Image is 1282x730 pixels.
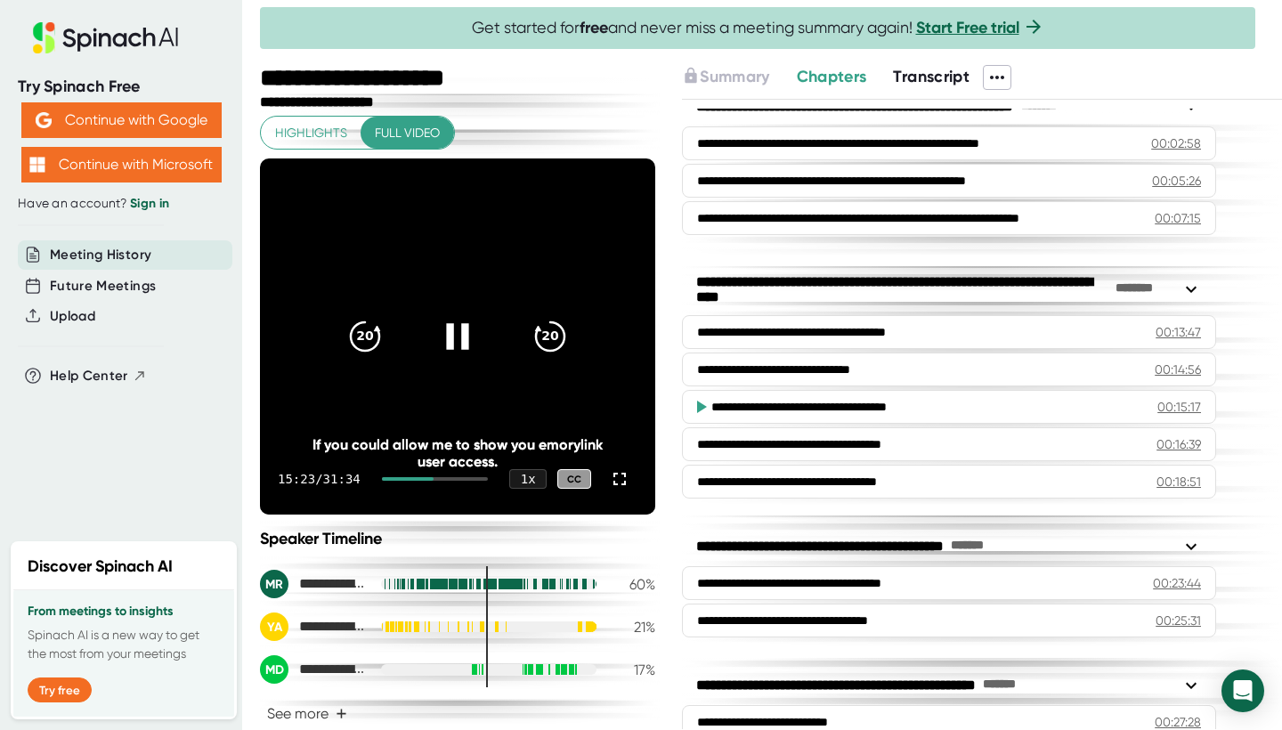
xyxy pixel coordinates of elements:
button: Transcript [893,65,970,89]
p: Spinach AI is a new way to get the most from your meetings [28,626,220,663]
div: CC [557,469,591,490]
span: Full video [375,122,440,144]
div: Have an account? [18,196,224,212]
button: Meeting History [50,245,151,265]
a: Sign in [130,196,169,211]
div: 00:25:31 [1156,612,1201,629]
span: Highlights [275,122,347,144]
div: 1 x [509,469,547,489]
div: 60 % [611,576,655,593]
button: Future Meetings [50,276,156,296]
button: Continue with Microsoft [21,147,222,182]
div: 00:15:17 [1157,398,1201,416]
h3: From meetings to insights [28,604,220,619]
div: Mohamed Damji [260,655,367,684]
div: MR [260,570,288,598]
button: Highlights [261,117,361,150]
div: 15:23 / 31:34 [278,472,361,486]
div: Upgrade to access [682,65,796,90]
button: See more+ [260,698,354,729]
button: Full video [361,117,454,150]
div: 00:02:58 [1151,134,1201,152]
div: 00:18:51 [1156,473,1201,491]
div: Yasmin Abdirasool [260,612,367,641]
div: 00:05:26 [1152,172,1201,190]
span: Help Center [50,366,128,386]
button: Summary [682,65,769,89]
div: 00:14:56 [1155,361,1201,378]
div: 21 % [611,619,655,636]
div: Speaker Timeline [260,529,655,548]
span: Chapters [797,67,867,86]
div: 00:23:44 [1153,574,1201,592]
div: Try Spinach Free [18,77,224,97]
h2: Discover Spinach AI [28,555,173,579]
div: Open Intercom Messenger [1221,669,1264,712]
span: Summary [700,67,769,86]
span: Transcript [893,67,970,86]
span: + [336,707,347,721]
button: Chapters [797,65,867,89]
div: Marjorie Robinson [260,570,367,598]
div: YA [260,612,288,641]
div: 17 % [611,661,655,678]
span: Get started for and never miss a meeting summary again! [472,18,1044,38]
div: If you could allow me to show you emorylink user access. [299,436,615,470]
div: MD [260,655,288,684]
div: 00:07:15 [1155,209,1201,227]
div: 00:13:47 [1156,323,1201,341]
img: Aehbyd4JwY73AAAAAElFTkSuQmCC [36,112,52,128]
button: Upload [50,306,95,327]
b: free [580,18,608,37]
button: Continue with Google [21,102,222,138]
a: Start Free trial [916,18,1019,37]
button: Try free [28,677,92,702]
button: Help Center [50,366,147,386]
div: 00:16:39 [1156,435,1201,453]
